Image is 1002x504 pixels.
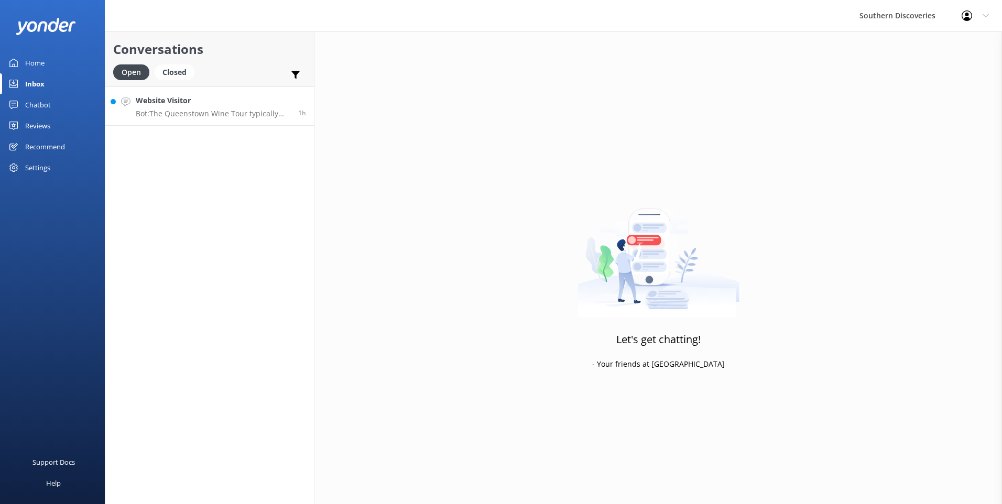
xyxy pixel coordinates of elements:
[136,95,290,106] h4: Website Visitor
[592,358,725,370] p: - Your friends at [GEOGRAPHIC_DATA]
[25,52,45,73] div: Home
[25,157,50,178] div: Settings
[113,66,155,78] a: Open
[16,18,76,35] img: yonder-white-logo.png
[298,108,306,117] span: Sep 20 2025 11:10am (UTC +12:00) Pacific/Auckland
[113,64,149,80] div: Open
[105,86,314,126] a: Website VisitorBot:The Queenstown Wine Tour typically visits [PERSON_NAME] Wines, [GEOGRAPHIC_DAT...
[25,73,45,94] div: Inbox
[578,187,739,317] img: artwork of a man stealing a conversation from at giant smartphone
[113,39,306,59] h2: Conversations
[32,452,75,473] div: Support Docs
[155,64,194,80] div: Closed
[155,66,200,78] a: Closed
[46,473,61,494] div: Help
[136,109,290,118] p: Bot: The Queenstown Wine Tour typically visits [PERSON_NAME] Wines, [GEOGRAPHIC_DATA], [GEOGRAPHI...
[25,136,65,157] div: Recommend
[25,94,51,115] div: Chatbot
[616,331,701,348] h3: Let's get chatting!
[25,115,50,136] div: Reviews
